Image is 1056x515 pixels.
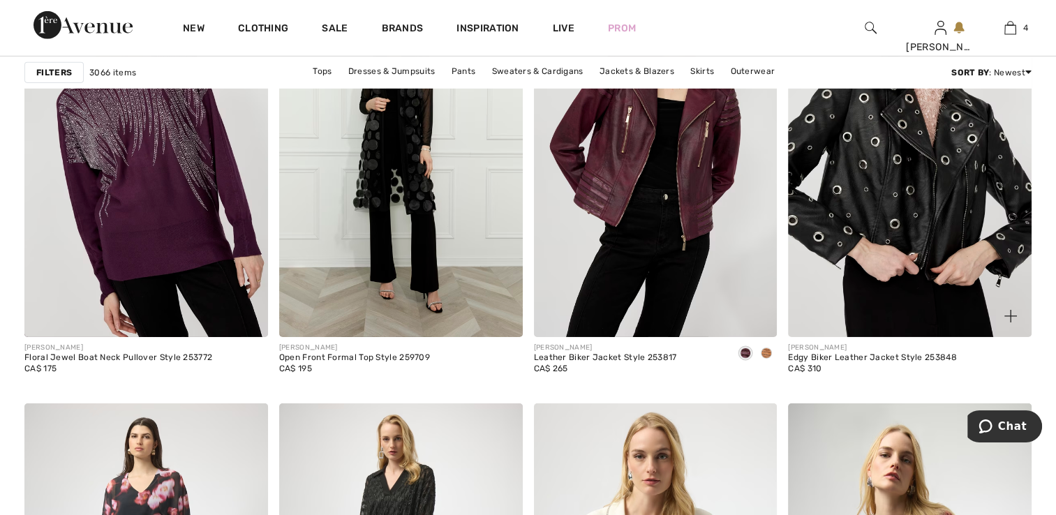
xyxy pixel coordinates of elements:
a: Sign In [935,21,946,34]
img: search the website [865,20,877,36]
div: [PERSON_NAME] [788,343,956,353]
div: Floral Jewel Boat Neck Pullover Style 253772 [24,353,212,363]
div: Edgy Biker Leather Jacket Style 253848 [788,353,956,363]
img: 1ère Avenue [34,11,133,39]
span: CA$ 175 [24,364,57,373]
img: My Bag [1004,20,1016,36]
div: [PERSON_NAME] [24,343,212,353]
a: 4 [976,20,1044,36]
span: 3066 items [89,66,136,78]
a: New [183,22,204,37]
a: Skirts [683,61,721,80]
a: Prom [608,21,636,36]
div: [PERSON_NAME] [534,343,677,353]
div: Burnt orange [756,343,777,366]
a: Pants [445,61,483,80]
iframe: Opens a widget where you can chat to one of our agents [967,410,1042,445]
span: CA$ 195 [279,364,312,373]
a: Sweaters & Cardigans [485,61,590,80]
strong: Sort By [951,67,989,77]
a: Sale [322,22,348,37]
span: CA$ 265 [534,364,568,373]
span: Inspiration [456,22,519,37]
a: Live [553,21,574,36]
span: 4 [1023,22,1028,34]
img: My Info [935,20,946,36]
a: Clothing [238,22,288,37]
div: [PERSON_NAME] [906,40,974,54]
div: : Newest [951,66,1032,78]
a: Outerwear [723,61,782,80]
a: Dresses & Jumpsuits [341,61,443,80]
div: Plum [735,343,756,366]
strong: Filters [36,66,72,78]
a: Brands [382,22,424,37]
span: CA$ 310 [788,364,821,373]
a: Jackets & Blazers [593,61,681,80]
a: Tops [306,61,339,80]
div: [PERSON_NAME] [279,343,430,353]
div: Leather Biker Jacket Style 253817 [534,353,677,363]
div: Open Front Formal Top Style 259709 [279,353,430,363]
img: plus_v2.svg [1004,310,1017,322]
